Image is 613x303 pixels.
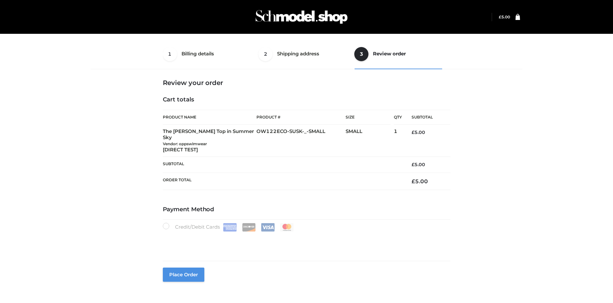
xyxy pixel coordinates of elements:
th: Qty [394,110,402,125]
th: Subtotal [163,157,402,173]
td: 1 [394,125,402,157]
img: Schmodel Admin 964 [253,4,350,30]
th: Product # [256,110,346,125]
td: OW122ECO-SUSK-_-SMALL [256,125,346,157]
bdi: 5.00 [412,162,425,167]
img: Discover [242,223,256,232]
a: £5.00 [499,14,510,19]
small: Vendor: oppswimwear [163,141,207,146]
iframe: Secure payment input frame [162,230,449,254]
bdi: 5.00 [412,129,425,135]
th: Product Name [163,110,257,125]
th: Subtotal [402,110,450,125]
button: Place order [163,268,204,282]
bdi: 5.00 [412,178,428,185]
td: The [PERSON_NAME] Top in Summer Sky [DIRECT TEST] [163,125,257,157]
span: £ [412,162,414,167]
img: Amex [223,223,237,232]
bdi: 5.00 [499,14,510,19]
img: Mastercard [280,223,294,232]
th: Order Total [163,173,402,190]
h3: Review your order [163,79,450,87]
span: £ [412,178,415,185]
img: Visa [261,223,275,232]
h4: Cart totals [163,96,450,103]
td: SMALL [346,125,394,157]
span: £ [412,129,414,135]
h4: Payment Method [163,206,450,213]
span: £ [499,14,501,19]
th: Size [346,110,391,125]
label: Credit/Debit Cards [163,223,294,232]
